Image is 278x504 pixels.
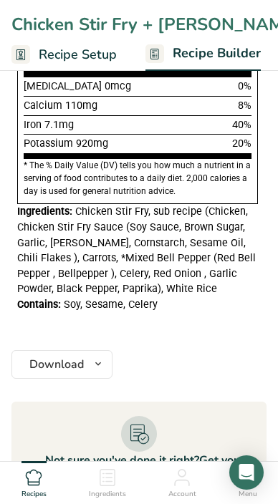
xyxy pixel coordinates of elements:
[239,489,257,500] span: Menu
[24,100,62,112] span: Calcium
[29,356,84,373] span: Download
[44,119,74,131] span: 7.1mg
[40,452,249,486] div: Not sure you've done it right? Get your label reviewed by an expert
[76,137,108,150] span: 920mg
[232,137,251,150] span: 20%
[173,44,261,63] span: Recipe Builder
[89,462,126,500] a: Ingredients
[64,299,158,311] span: Soy, Sesame, Celery
[238,80,251,92] span: 0%
[24,119,42,131] span: Iron
[17,205,256,295] span: Chicken Stir Fry, sub recipe (Chicken, Chicken Stir Fry Sauce (Soy Sauce, Brown Sugar, Garlic, [P...
[11,39,117,71] a: Recipe Setup
[232,119,251,131] span: 40%
[168,462,196,500] a: Account
[24,137,73,150] span: Potassium
[168,489,196,500] span: Account
[17,299,61,311] span: Contains:
[11,350,112,379] button: Download
[89,489,126,500] span: Ingredients
[229,455,264,490] div: Open Intercom Messenger
[145,37,261,72] a: Recipe Builder
[105,80,131,92] span: 0mcg
[21,489,47,500] span: Recipes
[39,45,117,64] span: Recipe Setup
[238,100,251,112] span: 8%
[24,159,251,198] section: * The % Daily Value (DV) tells you how much a nutrient in a serving of food contributes to a dail...
[24,80,102,92] span: [MEDICAL_DATA]
[17,205,72,218] span: Ingredients:
[21,462,47,500] a: Recipes
[65,100,97,112] span: 110mg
